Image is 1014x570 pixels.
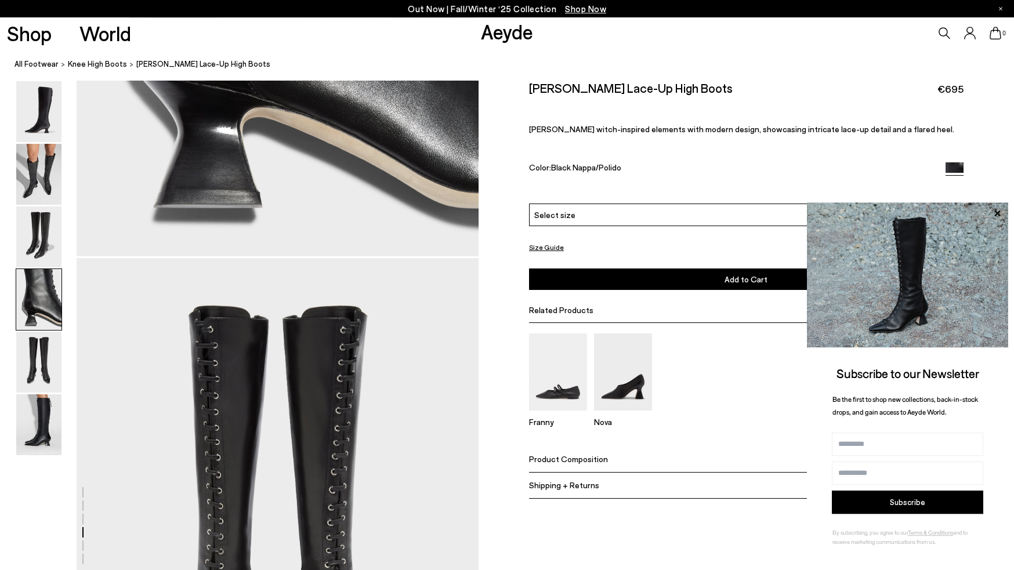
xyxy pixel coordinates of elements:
[836,366,979,380] span: Subscribe to our Newsletter
[529,124,964,134] p: [PERSON_NAME] witch-inspired elements with modern design, showcasing intricate lace-up detail and...
[529,162,932,175] div: Color:
[832,395,978,416] span: Be the first to shop new collections, back-in-stock drops, and gain access to Aeyde World.
[529,304,593,314] span: Related Products
[16,332,61,393] img: Mavis Lace-Up High Boots - Image 5
[16,81,61,142] img: Mavis Lace-Up High Boots - Image 1
[594,402,652,427] a: Nova Regal Pumps Nova
[807,202,1008,347] img: 2a6287a1333c9a56320fd6e7b3c4a9a9.jpg
[1001,30,1007,37] span: 0
[990,27,1001,39] a: 0
[529,81,733,95] h2: [PERSON_NAME] Lace-Up High Boots
[15,58,59,70] a: All Footwear
[16,269,61,330] img: Mavis Lace-Up High Boots - Image 4
[594,333,652,410] img: Nova Regal Pumps
[832,529,908,536] span: By subscribing, you agree to our
[529,417,587,427] p: Franny
[16,206,61,267] img: Mavis Lace-Up High Boots - Image 3
[68,58,127,70] a: knee high boots
[136,58,270,70] span: [PERSON_NAME] Lace-Up High Boots
[79,23,131,43] a: World
[15,49,1014,81] nav: breadcrumb
[529,240,564,255] button: Size Guide
[529,402,587,427] a: Franny Double-Strap Flats Franny
[7,23,52,43] a: Shop
[565,3,606,14] span: Navigate to /collections/new-in
[529,480,599,490] span: Shipping + Returns
[481,19,533,43] a: Aeyde
[16,144,61,205] img: Mavis Lace-Up High Boots - Image 2
[16,394,61,455] img: Mavis Lace-Up High Boots - Image 6
[937,82,964,96] span: €695
[68,59,127,68] span: knee high boots
[908,529,953,536] a: Terms & Conditions
[725,274,767,284] span: Add to Cart
[534,209,575,221] span: Select size
[594,417,652,427] p: Nova
[529,454,608,464] span: Product Composition
[529,268,964,290] button: Add to Cart
[529,333,587,410] img: Franny Double-Strap Flats
[832,491,983,514] button: Subscribe
[551,162,621,172] span: Black Nappa/Polido
[408,2,606,16] p: Out Now | Fall/Winter ‘25 Collection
